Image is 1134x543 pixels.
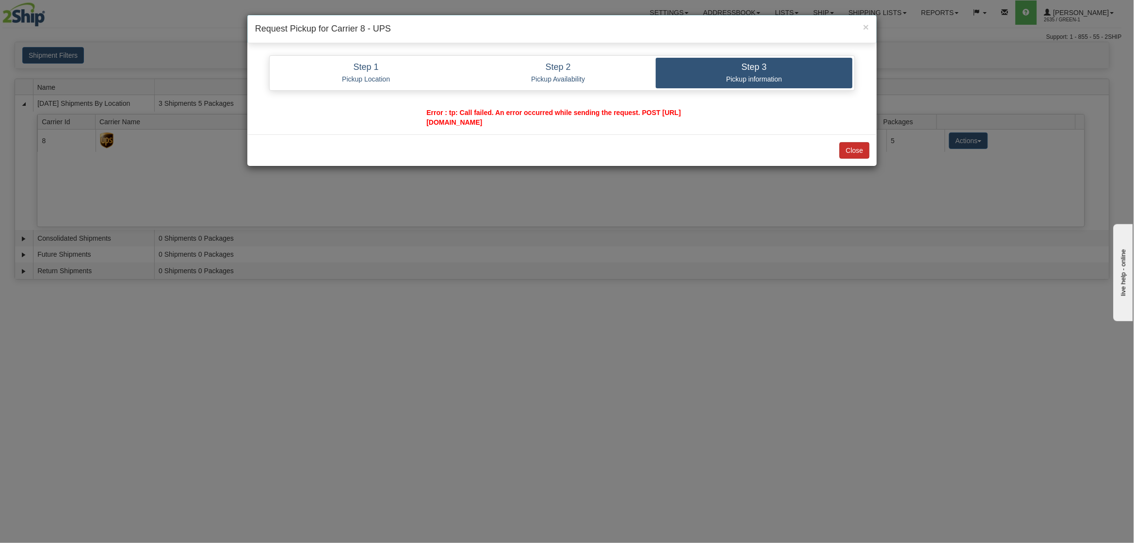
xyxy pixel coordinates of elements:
p: Pickup information [663,75,845,83]
h4: Request Pickup for Carrier 8 - UPS [255,23,869,35]
a: Step 1 Pickup Location [272,58,461,88]
a: Step 3 Pickup information [656,58,853,88]
h4: Step 3 [663,63,845,72]
p: Pickup Availability [468,75,649,83]
button: Close [840,142,870,159]
p: Pickup Location [279,75,454,83]
h4: Step 2 [468,63,649,72]
span: Error : tp: Call failed. An error occurred while sending the request. POST [URL][DOMAIN_NAME] [427,109,681,126]
span: × [863,21,869,33]
h4: Step 1 [279,63,454,72]
a: Step 2 Pickup Availability [461,58,656,88]
iframe: chat widget [1112,222,1133,321]
button: Close [863,22,869,32]
div: live help - online [7,8,90,16]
